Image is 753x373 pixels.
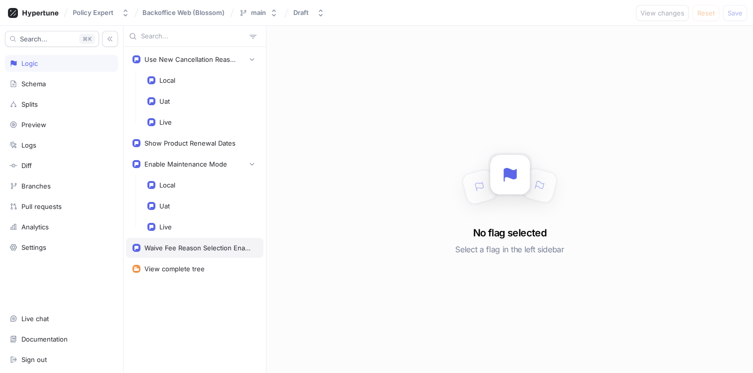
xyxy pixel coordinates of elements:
[21,121,46,129] div: Preview
[455,240,564,258] h5: Select a flag in the left sidebar
[21,202,62,210] div: Pull requests
[159,118,172,126] div: Live
[144,139,236,147] div: Show Product Renewal Dates
[21,243,46,251] div: Settings
[251,8,266,17] div: main
[21,315,49,323] div: Live chat
[21,182,51,190] div: Branches
[159,76,175,84] div: Local
[5,31,99,47] button: Search...K
[293,8,309,17] div: Draft
[21,80,46,88] div: Schema
[79,34,95,44] div: K
[21,335,68,343] div: Documentation
[21,223,49,231] div: Analytics
[144,244,253,252] div: Waive Fee Reason Selection Enabled
[21,100,38,108] div: Splits
[5,331,118,348] a: Documentation
[728,10,743,16] span: Save
[636,5,689,21] button: View changes
[473,225,546,240] h3: No flag selected
[142,9,225,16] span: Backoffice Web (Blossom)
[21,162,32,170] div: Diff
[723,5,747,21] button: Save
[159,223,172,231] div: Live
[21,141,36,149] div: Logs
[640,10,684,16] span: View changes
[21,59,38,67] div: Logic
[20,36,47,42] span: Search...
[159,181,175,189] div: Local
[21,356,47,364] div: Sign out
[144,160,227,168] div: Enable Maintenance Mode
[159,202,170,210] div: Uat
[69,4,133,21] button: Policy Expert
[697,10,715,16] span: Reset
[159,97,170,105] div: Uat
[693,5,719,21] button: Reset
[235,4,282,21] button: main
[144,265,205,273] div: View complete tree
[144,55,239,63] div: Use New Cancellation Reasons
[289,4,329,21] button: Draft
[73,8,114,17] div: Policy Expert
[141,31,246,41] input: Search...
